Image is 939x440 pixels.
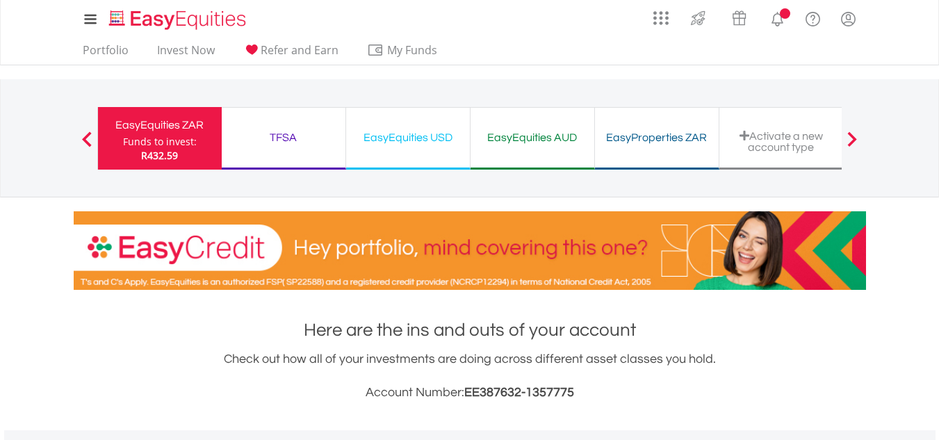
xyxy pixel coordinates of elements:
div: Funds to invest: [123,135,197,149]
img: EasyCredit Promotion Banner [74,211,866,290]
span: R432.59 [141,149,178,162]
img: vouchers-v2.svg [728,7,751,29]
div: EasyProperties ZAR [603,128,710,147]
div: EasyEquities USD [354,128,462,147]
div: TFSA [230,128,337,147]
a: Refer and Earn [238,43,344,65]
a: AppsGrid [644,3,678,26]
h3: Account Number: [74,383,866,402]
div: Activate a new account type [728,130,835,153]
div: Check out how all of your investments are doing across different asset classes you hold. [74,350,866,402]
div: EasyEquities ZAR [106,115,213,135]
a: Notifications [760,3,795,31]
a: Home page [104,3,252,31]
a: Invest Now [152,43,220,65]
a: Portfolio [77,43,134,65]
img: grid-menu-icon.svg [653,10,669,26]
span: My Funds [367,41,458,59]
img: EasyEquities_Logo.png [106,8,252,31]
img: thrive-v2.svg [687,7,710,29]
h1: Here are the ins and outs of your account [74,318,866,343]
a: FAQ's and Support [795,3,831,31]
a: My Profile [831,3,866,34]
span: EE387632-1357775 [464,386,574,399]
div: EasyEquities AUD [479,128,586,147]
span: Refer and Earn [261,42,338,58]
a: Vouchers [719,3,760,29]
